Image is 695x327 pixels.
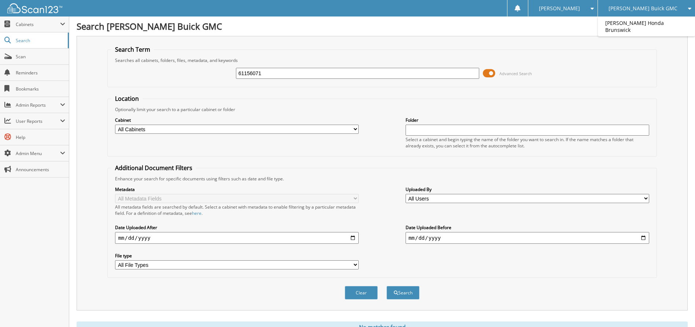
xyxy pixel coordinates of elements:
label: Cabinet [115,117,359,123]
legend: Location [111,95,143,103]
legend: Search Term [111,45,154,54]
legend: Additional Document Filters [111,164,196,172]
a: here [192,210,202,216]
img: scan123-logo-white.svg [7,3,62,13]
label: Date Uploaded Before [406,224,649,231]
div: Enhance your search for specific documents using filters such as date and file type. [111,176,653,182]
h1: Search [PERSON_NAME] Buick GMC [77,20,688,32]
label: Metadata [115,186,359,192]
input: start [115,232,359,244]
div: Searches all cabinets, folders, files, metadata, and keywords [111,57,653,63]
iframe: Chat Widget [658,292,695,327]
input: end [406,232,649,244]
span: Reminders [16,70,65,76]
span: Search [16,37,64,44]
div: Select a cabinet and begin typing the name of the folder you want to search in. If the name match... [406,136,649,149]
label: Folder [406,117,649,123]
span: User Reports [16,118,60,124]
div: Optionally limit your search to a particular cabinet or folder [111,106,653,113]
label: Date Uploaded After [115,224,359,231]
span: Advanced Search [499,71,532,76]
span: Scan [16,54,65,60]
span: Help [16,134,65,140]
span: Bookmarks [16,86,65,92]
span: Cabinets [16,21,60,27]
label: Uploaded By [406,186,649,192]
span: [PERSON_NAME] Buick GMC [609,6,677,11]
span: [PERSON_NAME] [539,6,580,11]
button: Clear [345,286,378,300]
span: Announcements [16,166,65,173]
div: All metadata fields are searched by default. Select a cabinet with metadata to enable filtering b... [115,204,359,216]
span: Admin Menu [16,150,60,157]
span: Admin Reports [16,102,60,108]
a: [PERSON_NAME] Honda Brunswick [598,16,695,36]
label: File type [115,253,359,259]
button: Search [387,286,419,300]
